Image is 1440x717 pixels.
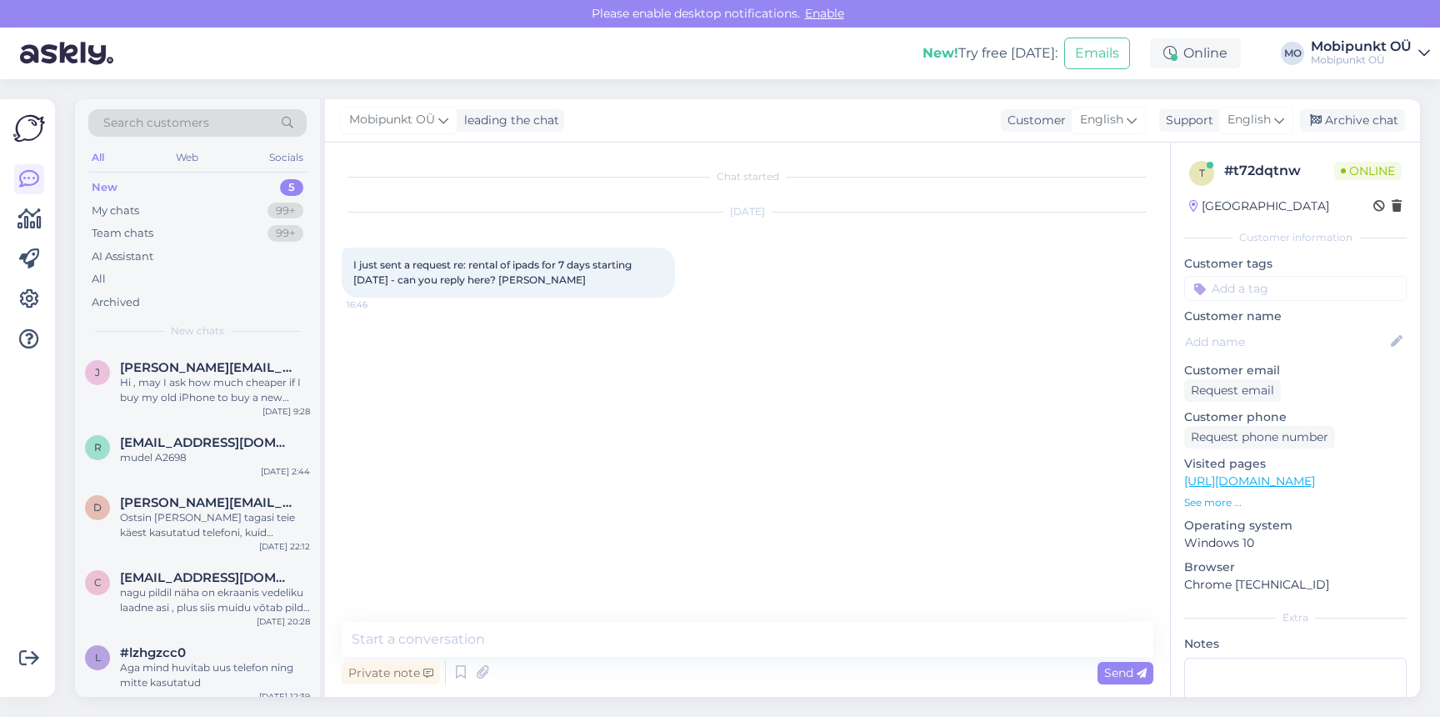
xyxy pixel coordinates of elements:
[1224,161,1334,181] div: # t72dqtnw
[1184,455,1407,473] p: Visited pages
[92,179,117,196] div: New
[1080,111,1123,129] span: English
[120,495,293,510] span: diana.saaliste@icloud.com
[259,540,310,553] div: [DATE] 22:12
[120,450,310,465] div: mudel A2698
[922,43,1057,63] div: Try free [DATE]:
[171,323,224,338] span: New chats
[1334,162,1402,180] span: Online
[92,248,153,265] div: AI Assistant
[922,45,958,61] b: New!
[13,113,45,144] img: Askly Logo
[257,615,310,628] div: [DATE] 20:28
[94,576,102,589] span: c
[347,298,409,311] span: 16:46
[1184,426,1335,449] div: Request phone number
[120,585,310,615] div: nagu pildil näha on ekraanis vedeliku laadne asi , plus siis muidu võtab pildi ette kuid sisseväl...
[349,111,435,129] span: Mobipunkt OÜ
[88,147,107,168] div: All
[261,465,310,478] div: [DATE] 2:44
[280,179,303,196] div: 5
[120,510,310,540] div: Ostsin [PERSON_NAME] tagasi teie käest kasutatud telefoni, kuid [PERSON_NAME] märganud, et see on...
[1189,198,1329,215] div: [GEOGRAPHIC_DATA]
[267,225,303,242] div: 99+
[120,660,310,690] div: Aga mind huvitab uus telefon ning mitte kasutatud
[92,271,106,288] div: All
[1185,333,1387,351] input: Add name
[800,6,849,21] span: Enable
[262,405,310,418] div: [DATE] 9:28
[120,360,293,375] span: jane.ccheung@gmail.com
[342,204,1153,219] div: [DATE]
[342,662,440,684] div: Private note
[1311,40,1412,53] div: Mobipunkt OÜ
[1184,610,1407,625] div: Extra
[342,169,1153,184] div: Chat started
[120,375,310,405] div: Hi , may I ask how much cheaper if I buy my old iPhone to buy a new iphone? Many thanks!
[1184,474,1315,489] a: [URL][DOMAIN_NAME]
[1184,230,1407,245] div: Customer information
[1227,111,1271,129] span: English
[267,203,303,219] div: 99+
[172,147,202,168] div: Web
[92,294,140,311] div: Archived
[1199,167,1205,179] span: t
[1184,379,1281,402] div: Request email
[1281,42,1304,65] div: MO
[120,570,293,585] span: caroleine.jyrgens@gmail.com
[1184,255,1407,273] p: Customer tags
[1311,40,1430,67] a: Mobipunkt OÜMobipunkt OÜ
[1184,534,1407,552] p: Windows 10
[1184,409,1407,426] p: Customer phone
[92,203,139,219] div: My chats
[1184,576,1407,594] p: Chrome [TECHNICAL_ID]
[103,114,209,132] span: Search customers
[120,435,293,450] span: remi.prii@gmail.com
[1001,112,1066,129] div: Customer
[1150,38,1241,68] div: Online
[1064,38,1130,69] button: Emails
[93,501,102,514] span: d
[1104,665,1147,680] span: Send
[1184,559,1407,576] p: Browser
[1184,276,1407,301] input: Add a tag
[1159,112,1213,129] div: Support
[1184,308,1407,325] p: Customer name
[92,225,153,242] div: Team chats
[353,258,634,286] span: I just sent a request re: rental of ipads for 7 days starting [DATE] - can you reply here? [PERSO...
[1184,495,1407,510] p: See more ...
[95,651,101,664] span: l
[120,645,186,660] span: #lzhgzcc0
[94,441,102,454] span: r
[259,690,310,703] div: [DATE] 12:39
[1184,362,1407,379] p: Customer email
[1300,109,1405,132] div: Archive chat
[457,112,559,129] div: leading the chat
[1184,635,1407,653] p: Notes
[1184,517,1407,534] p: Operating system
[95,366,100,379] span: j
[1311,53,1412,67] div: Mobipunkt OÜ
[266,147,307,168] div: Socials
